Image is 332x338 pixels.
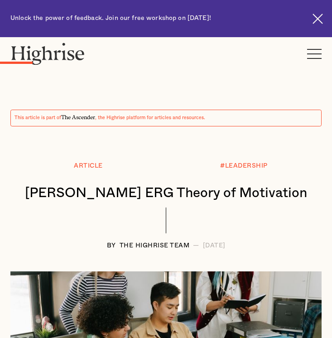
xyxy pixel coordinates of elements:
[14,116,61,120] span: This article is part of
[203,242,226,249] div: [DATE]
[220,163,268,169] div: #LEADERSHIP
[313,14,323,24] img: Cross icon
[193,242,199,249] div: —
[107,242,116,249] div: BY
[74,163,103,169] div: Article
[61,113,95,119] span: The Ascender
[120,242,190,249] div: The Highrise Team
[10,43,85,65] img: Highrise logo
[19,186,313,201] h1: [PERSON_NAME] ERG Theory of Motivation
[95,116,205,120] span: , the Highrise platform for articles and resources.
